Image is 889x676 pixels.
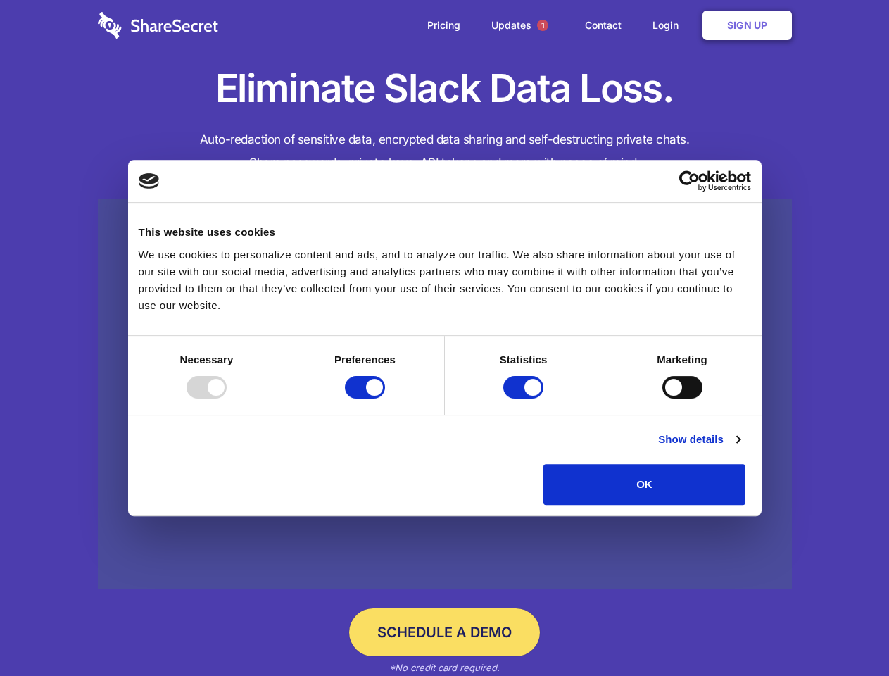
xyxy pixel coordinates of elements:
strong: Statistics [500,353,548,365]
div: This website uses cookies [139,224,751,241]
img: logo-wordmark-white-trans-d4663122ce5f474addd5e946df7df03e33cb6a1c49d2221995e7729f52c070b2.svg [98,12,218,39]
strong: Necessary [180,353,234,365]
img: logo [139,173,160,189]
a: Login [638,4,700,47]
div: We use cookies to personalize content and ads, and to analyze our traffic. We also share informat... [139,246,751,314]
a: Wistia video thumbnail [98,199,792,589]
a: Contact [571,4,636,47]
h1: Eliminate Slack Data Loss. [98,63,792,114]
strong: Marketing [657,353,707,365]
strong: Preferences [334,353,396,365]
a: Usercentrics Cookiebot - opens in a new window [628,170,751,192]
a: Show details [658,431,740,448]
em: *No credit card required. [389,662,500,673]
a: Schedule a Demo [349,608,540,656]
a: Sign Up [702,11,792,40]
button: OK [543,464,745,505]
a: Pricing [413,4,474,47]
h4: Auto-redaction of sensitive data, encrypted data sharing and self-destructing private chats. Shar... [98,128,792,175]
span: 1 [537,20,548,31]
